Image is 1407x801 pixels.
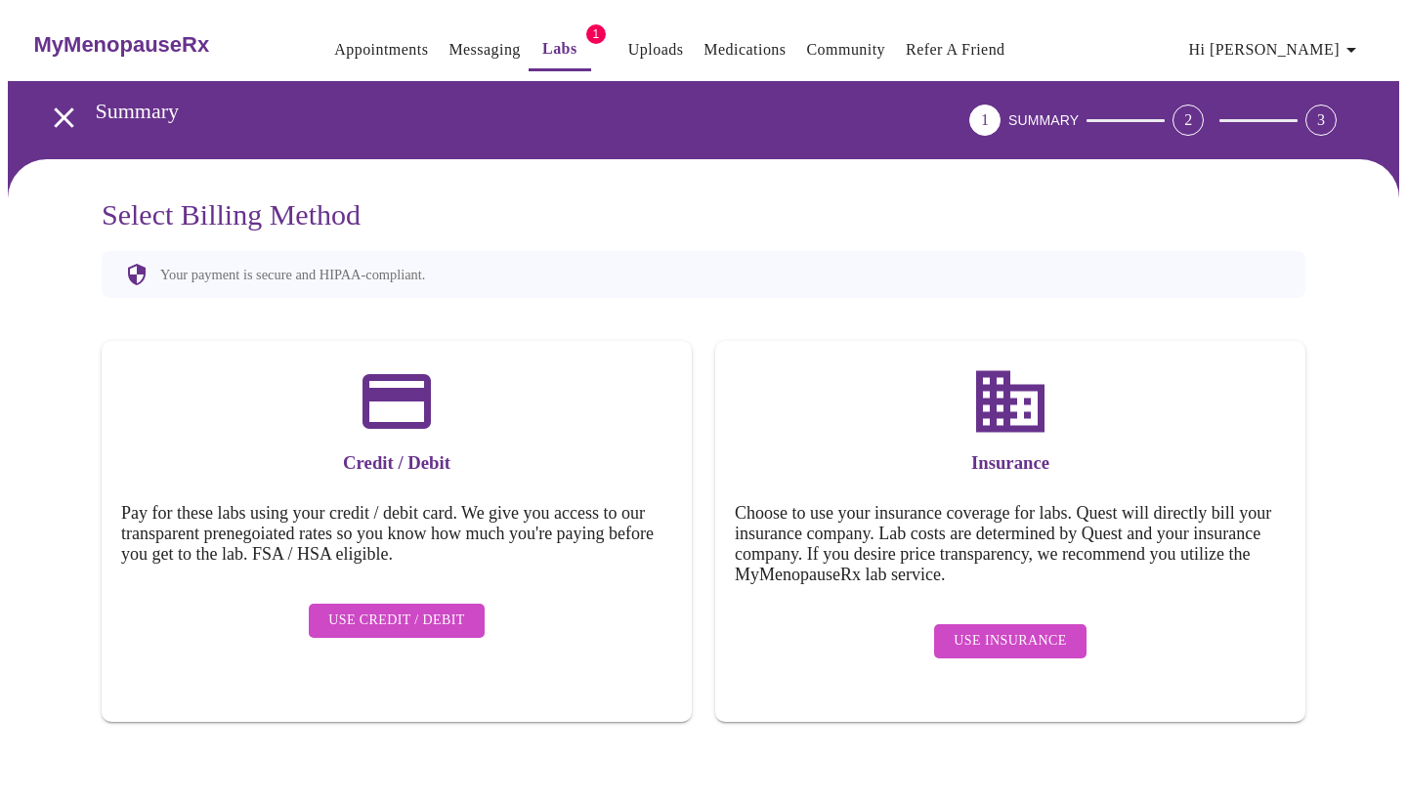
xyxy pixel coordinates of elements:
[969,105,1001,136] div: 1
[954,629,1066,653] span: Use Insurance
[696,30,793,69] button: Medications
[1189,36,1363,63] span: Hi [PERSON_NAME]
[334,36,428,63] a: Appointments
[586,24,606,44] span: 1
[35,89,93,147] button: open drawer
[620,30,692,69] button: Uploads
[798,30,893,69] button: Community
[34,32,210,58] h3: MyMenopauseRx
[309,604,485,638] button: Use Credit / Debit
[102,198,1305,232] h3: Select Billing Method
[735,503,1286,585] h5: Choose to use your insurance coverage for labs. Quest will directly bill your insurance company. ...
[121,503,672,565] h5: Pay for these labs using your credit / debit card. We give you access to our transparent prenegoi...
[1008,112,1079,128] span: SUMMARY
[31,11,287,79] a: MyMenopauseRx
[1305,105,1337,136] div: 3
[328,609,465,633] span: Use Credit / Debit
[735,452,1286,474] h3: Insurance
[1172,105,1204,136] div: 2
[542,35,577,63] a: Labs
[448,36,520,63] a: Messaging
[806,36,885,63] a: Community
[96,99,861,124] h3: Summary
[628,36,684,63] a: Uploads
[703,36,786,63] a: Medications
[898,30,1013,69] button: Refer a Friend
[326,30,436,69] button: Appointments
[160,267,425,283] p: Your payment is secure and HIPAA-compliant.
[1181,30,1371,69] button: Hi [PERSON_NAME]
[121,452,672,474] h3: Credit / Debit
[529,29,591,71] button: Labs
[441,30,528,69] button: Messaging
[934,624,1086,658] button: Use Insurance
[906,36,1005,63] a: Refer a Friend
